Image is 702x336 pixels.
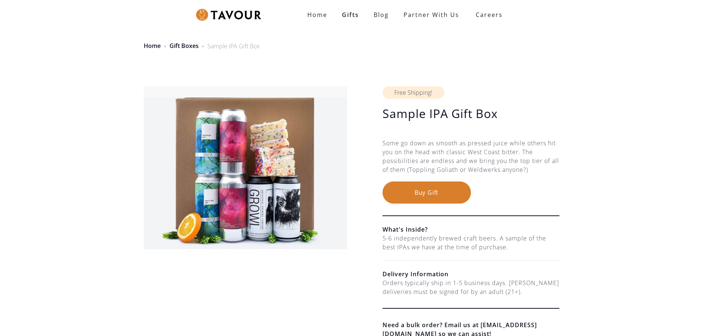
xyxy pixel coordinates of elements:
[383,225,559,234] h6: What's Inside?
[207,42,260,51] div: Sample IPA Gift Box
[383,234,559,252] div: 5-6 independently brewed craft beers. A sample of the best IPAs we have at the time of purchase.
[383,181,471,204] button: Buy Gift
[383,139,559,181] div: Some go down as smooth as pressed juice while others hit you on the head with classic West Coast ...
[383,270,559,278] h6: Delivery Information
[144,42,161,50] a: Home
[170,42,199,50] a: Gift Boxes
[396,7,467,22] a: partner with us
[383,86,444,99] div: Free Shipping!
[300,7,335,22] a: Home
[383,106,559,121] h1: Sample IPA Gift Box
[366,7,396,22] a: Blog
[476,7,503,22] strong: Careers
[467,4,508,25] a: Careers
[307,11,327,19] strong: Home
[335,7,366,22] a: Gifts
[383,278,559,296] div: Orders typically ship in 1-5 business days. [PERSON_NAME] deliveries must be signed for by an adu...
